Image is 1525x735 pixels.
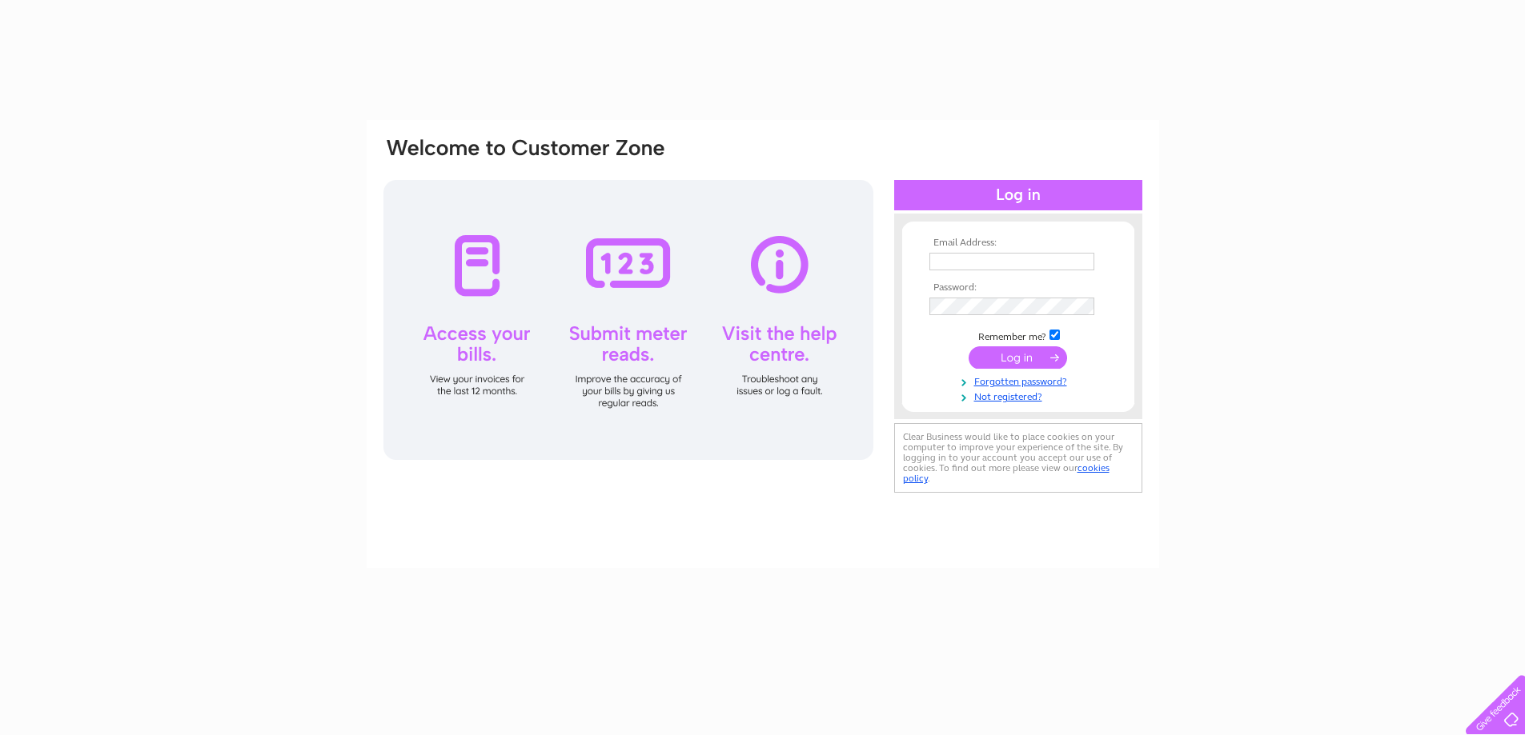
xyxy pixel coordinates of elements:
[929,373,1111,388] a: Forgotten password?
[925,327,1111,343] td: Remember me?
[925,238,1111,249] th: Email Address:
[925,282,1111,294] th: Password:
[894,423,1142,493] div: Clear Business would like to place cookies on your computer to improve your experience of the sit...
[969,346,1067,369] input: Submit
[929,388,1111,403] a: Not registered?
[903,462,1110,484] a: cookies policy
